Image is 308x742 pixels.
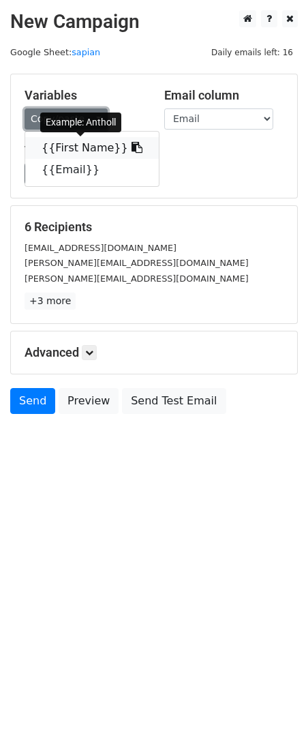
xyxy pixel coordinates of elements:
[25,293,76,310] a: +3 more
[206,47,298,57] a: Daily emails left: 16
[25,88,144,103] h5: Variables
[122,388,226,414] a: Send Test Email
[10,10,298,33] h2: New Campaign
[59,388,119,414] a: Preview
[72,47,100,57] a: sapian
[240,677,308,742] iframe: Chat Widget
[10,388,55,414] a: Send
[25,137,159,159] a: {{First Name}}
[40,113,121,132] div: Example: Antholl
[25,243,176,253] small: [EMAIL_ADDRESS][DOMAIN_NAME]
[164,88,283,103] h5: Email column
[25,220,283,235] h5: 6 Recipients
[10,47,100,57] small: Google Sheet:
[25,273,249,284] small: [PERSON_NAME][EMAIL_ADDRESS][DOMAIN_NAME]
[25,159,159,181] a: {{Email}}
[25,345,283,360] h5: Advanced
[25,108,108,130] a: Copy/paste...
[25,258,249,268] small: [PERSON_NAME][EMAIL_ADDRESS][DOMAIN_NAME]
[206,45,298,60] span: Daily emails left: 16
